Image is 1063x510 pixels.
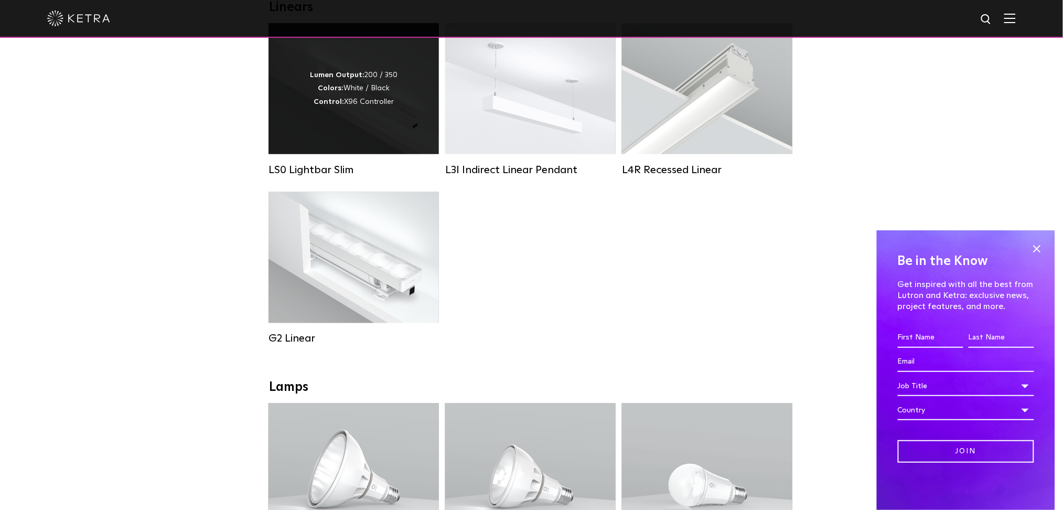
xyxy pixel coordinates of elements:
[445,23,616,176] a: L3I Indirect Linear Pendant Lumen Output:400 / 600 / 800 / 1000Housing Colors:White / BlackContro...
[314,98,344,105] strong: Control:
[898,251,1034,271] h4: Be in the Know
[622,164,792,176] div: L4R Recessed Linear
[445,164,616,176] div: L3I Indirect Linear Pendant
[898,279,1034,312] p: Get inspired with all the best from Lutron and Ketra: exclusive news, project features, and more.
[1004,13,1016,23] img: Hamburger%20Nav.svg
[622,23,792,176] a: L4R Recessed Linear Lumen Output:400 / 600 / 800 / 1000Colors:White / BlackControl:Lutron Clear C...
[898,352,1034,372] input: Email
[270,380,794,396] div: Lamps
[318,84,343,92] strong: Colors:
[310,71,364,79] strong: Lumen Output:
[898,328,963,348] input: First Name
[898,400,1034,420] div: Country
[269,23,439,176] a: LS0 Lightbar Slim Lumen Output:200 / 350Colors:White / BlackControl:X96 Controller
[898,376,1034,396] div: Job Title
[269,333,439,345] div: G2 Linear
[310,69,398,109] div: 200 / 350 White / Black X96 Controller
[980,13,993,26] img: search icon
[269,192,439,345] a: G2 Linear Lumen Output:400 / 700 / 1000Colors:WhiteBeam Angles:Flood / [GEOGRAPHIC_DATA] / Narrow...
[269,164,439,176] div: LS0 Lightbar Slim
[969,328,1034,348] input: Last Name
[898,440,1034,463] input: Join
[47,10,110,26] img: ketra-logo-2019-white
